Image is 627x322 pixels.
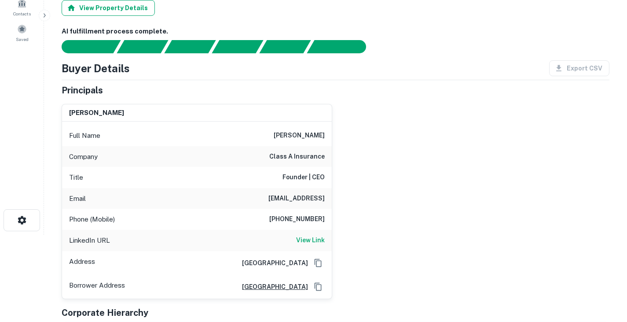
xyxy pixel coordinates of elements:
[268,193,325,204] h6: [EMAIL_ADDRESS]
[235,258,308,268] h6: [GEOGRAPHIC_DATA]
[312,280,325,293] button: Copy Address
[235,282,308,292] a: [GEOGRAPHIC_DATA]
[269,214,325,225] h6: [PHONE_NUMBER]
[312,256,325,270] button: Copy Address
[69,152,98,162] p: Company
[16,36,29,43] span: Saved
[62,60,130,76] h4: Buyer Details
[69,172,83,183] p: Title
[13,10,31,17] span: Contacts
[307,40,377,53] div: AI fulfillment process complete.
[269,152,325,162] h6: class a insurance
[69,108,124,118] h6: [PERSON_NAME]
[259,40,311,53] div: Principals found, still searching for contact information. This may take time...
[212,40,263,53] div: Principals found, AI now looking for contact information...
[62,306,148,319] h5: Corporate Hierarchy
[282,172,325,183] h6: Founder | CEO
[117,40,168,53] div: Your request is received and processing...
[69,280,125,293] p: Borrower Address
[164,40,216,53] div: Documents found, AI parsing details...
[296,235,325,246] a: View Link
[274,130,325,141] h6: [PERSON_NAME]
[69,214,115,225] p: Phone (Mobile)
[69,193,86,204] p: Email
[69,130,100,141] p: Full Name
[51,40,117,53] div: Sending borrower request to AI...
[3,21,41,44] a: Saved
[583,252,627,294] iframe: Chat Widget
[69,235,110,246] p: LinkedIn URL
[62,84,103,97] h5: Principals
[69,256,95,270] p: Address
[62,26,609,37] h6: AI fulfillment process complete.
